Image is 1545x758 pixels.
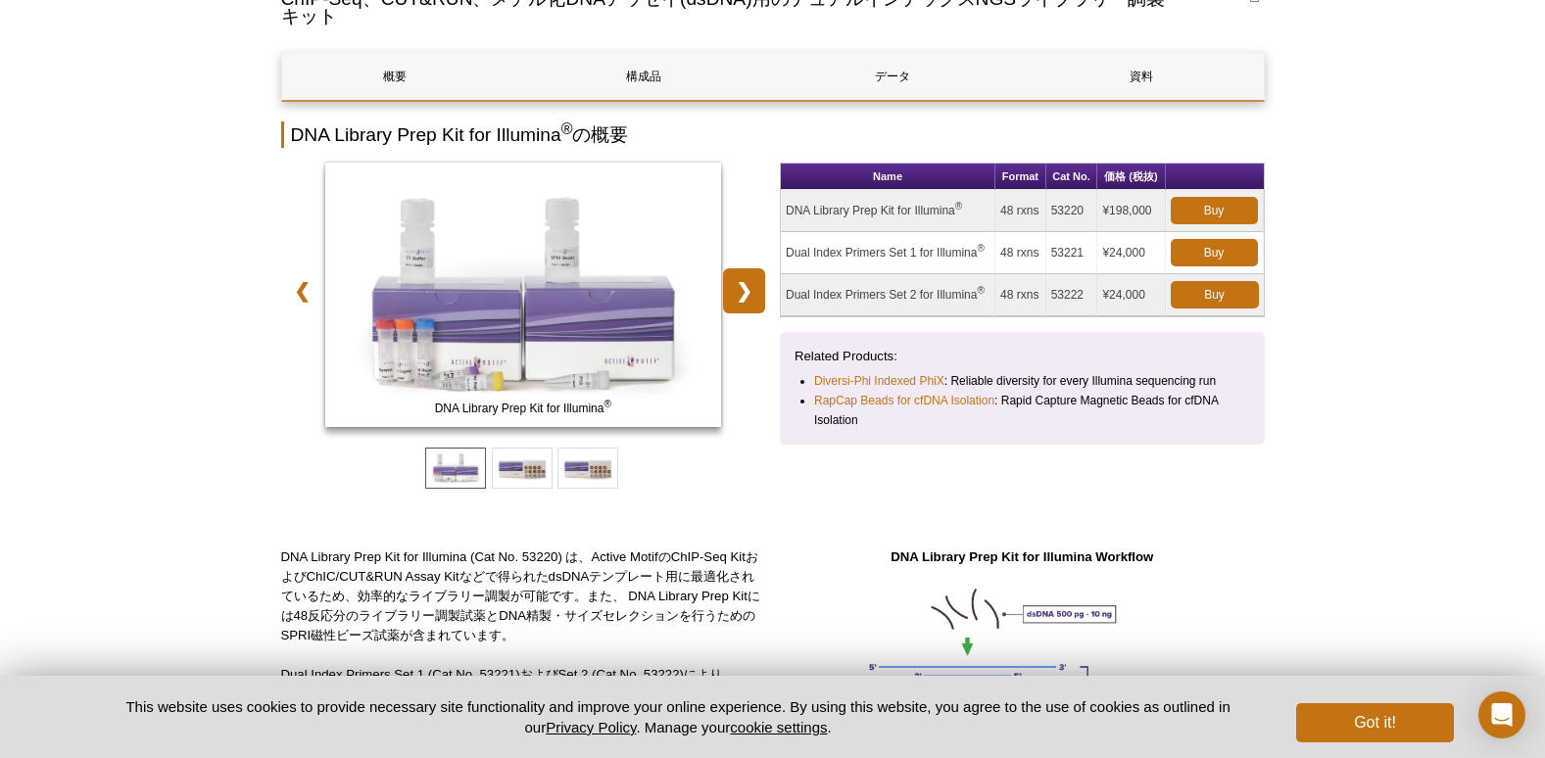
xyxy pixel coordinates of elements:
a: 資料 [1029,53,1255,100]
a: Buy [1171,197,1258,224]
img: DNA Library Prep Kit for Illumina [325,163,722,427]
td: DNA Library Prep Kit for Illumina [781,190,995,232]
button: cookie settings [730,719,827,735]
sup: ® [955,201,962,212]
th: Cat No. [1046,164,1098,190]
td: 53222 [1046,274,1098,316]
a: DNA Library Prep Kit for Illumina [325,163,722,433]
a: Buy [1171,281,1259,308]
th: Name [781,164,995,190]
li: : Rapid Capture Magnetic Beads for cfDNA Isolation [814,391,1232,430]
h2: DNA Library Prep Kit for Illumina の概要 [281,121,1265,148]
sup: ® [561,120,573,137]
a: Buy [1171,239,1258,266]
p: DNA Library Prep Kit for Illumina (Cat No. 53220) は、Active MotifのChIP-Seq KitおよびChIC/CUT&RUN Assa... [281,547,766,645]
th: Format [995,164,1046,190]
p: Dual Index Primers Set 1 (Cat No. 53221)およびSet 2 (Cat No. 53222)により、Illuminaシーケンサーシステムのフローセルで最大96... [281,665,766,724]
td: 53220 [1046,190,1098,232]
a: Diversi-Phi Indexed PhiX [814,371,944,391]
a: データ [780,53,1006,100]
td: Dual Index Primers Set 1 for Illumina [781,232,995,274]
span: DNA Library Prep Kit for Illumina [329,399,717,418]
li: : Reliable diversity for every Illumina sequencing run [814,371,1232,391]
strong: DNA Library Prep Kit for Illumina Workflow [891,549,1153,564]
td: 48 rxns [995,190,1046,232]
sup: ® [977,285,984,296]
a: RapCap Beads for cfDNA Isolation [814,391,994,410]
a: 構成品 [531,53,757,100]
a: ❮ [281,268,323,313]
div: Open Intercom Messenger [1478,691,1525,738]
td: Dual Index Primers Set 2 for Illumina [781,274,995,316]
td: ¥24,000 [1097,232,1165,274]
td: 53221 [1046,232,1098,274]
button: Got it! [1296,703,1453,742]
a: Privacy Policy [546,719,636,735]
sup: ® [604,399,610,409]
td: ¥24,000 [1097,274,1165,316]
p: Related Products: [795,347,1250,366]
a: ❯ [723,268,765,313]
a: 概要 [282,53,508,100]
sup: ® [977,243,984,254]
td: 48 rxns [995,232,1046,274]
td: 48 rxns [995,274,1046,316]
p: This website uses cookies to provide necessary site functionality and improve your online experie... [92,696,1265,737]
td: ¥198,000 [1097,190,1165,232]
th: 価格 (税抜) [1097,164,1165,190]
